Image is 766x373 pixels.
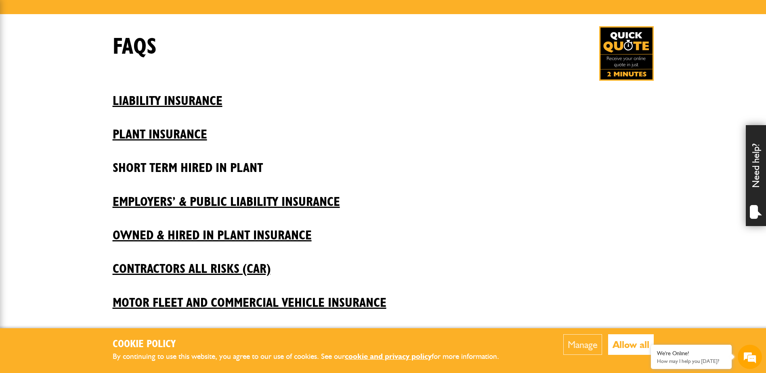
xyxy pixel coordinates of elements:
h1: FAQs [113,34,157,61]
a: Motor Fleet and Commercial Vehicle Insurance [113,283,654,310]
p: How may I help you today? [657,358,726,364]
a: Plant insurance [113,115,654,142]
a: Liability insurance [113,81,654,109]
button: Allow all [608,334,654,355]
a: Short Term Hired In Plant [113,148,654,176]
div: Need help? [746,125,766,226]
a: Owned & Hired In Plant Insurance [113,216,654,243]
a: Contractors All Risks (CAR) [113,249,654,277]
a: Third Party Road Risks Insurance (Mobile Plant) [113,316,654,344]
a: Get your insurance quote in just 2-minutes [599,26,654,81]
img: Quick Quote [599,26,654,81]
a: cookie and privacy policy [345,352,432,361]
div: We're Online! [657,350,726,357]
button: Manage [563,334,602,355]
h2: Cookie Policy [113,338,512,351]
a: Employers’ & Public Liability Insurance [113,182,654,210]
p: By continuing to use this website, you agree to our use of cookies. See our for more information. [113,350,512,363]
